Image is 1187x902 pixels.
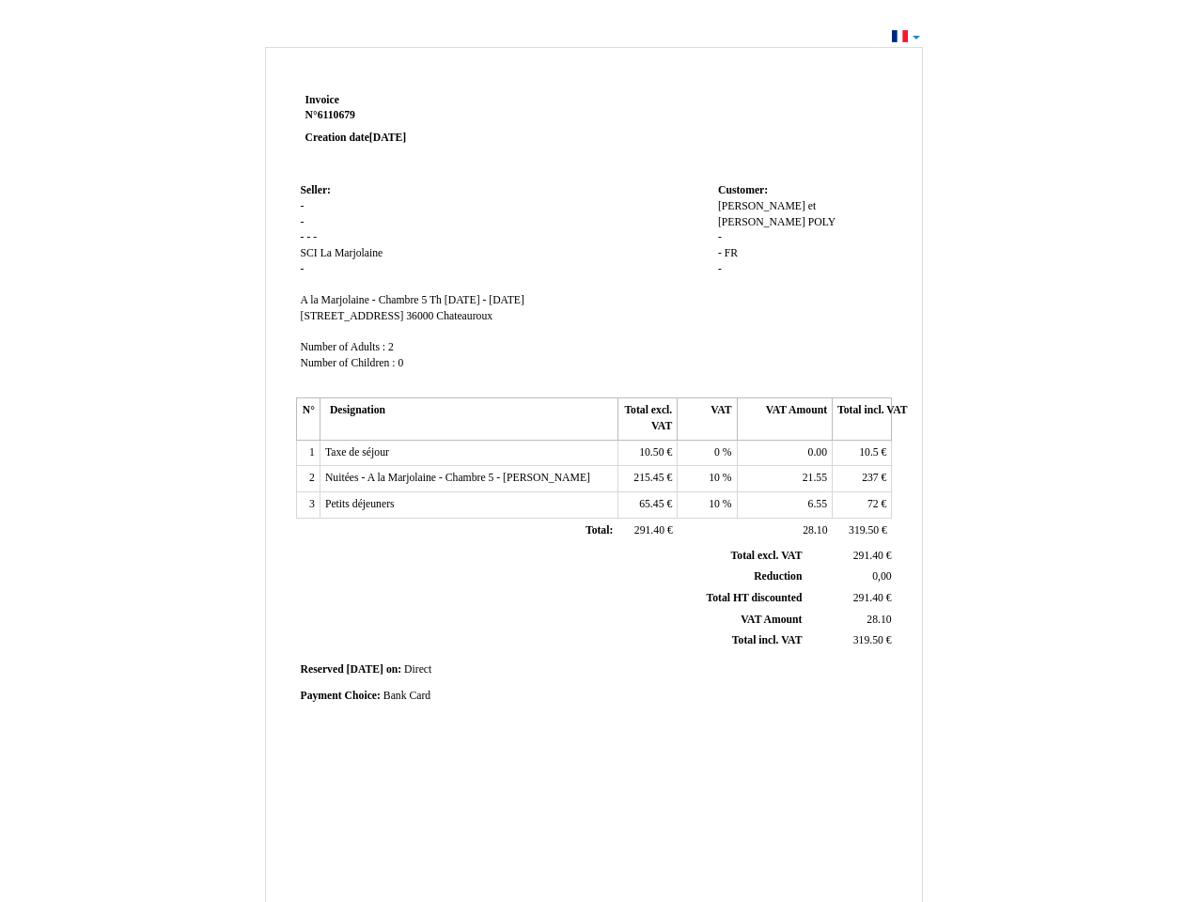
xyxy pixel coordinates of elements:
[833,398,892,440] th: Total incl. VAT
[862,472,879,484] span: 237
[406,310,433,322] span: 36000
[301,357,396,369] span: Number of Children :
[737,398,832,440] th: VAT Amount
[301,200,305,212] span: -
[301,231,305,243] span: -
[808,498,827,510] span: 6.55
[301,663,344,676] span: Reserved
[853,592,883,604] span: 291.40
[369,132,406,144] span: [DATE]
[296,492,320,519] td: 3
[706,592,802,604] span: Total HT discounted
[301,216,305,228] span: -
[301,294,428,306] span: A la Marjolaine - Chambre 5
[301,310,404,322] span: [STREET_ADDRESS]
[805,546,895,567] td: €
[305,108,530,123] strong: N°
[718,247,722,259] span: -
[867,498,879,510] span: 72
[731,550,803,562] span: Total excl. VAT
[805,630,895,652] td: €
[325,446,389,459] span: Taxe de séjour
[853,634,883,646] span: 319.50
[709,498,720,510] span: 10
[325,472,590,484] span: Nuitées - A la Marjolaine - Chambre 5 - [PERSON_NAME]
[617,398,677,440] th: Total excl. VAT
[872,570,891,583] span: 0,00
[398,357,403,369] span: 0
[805,588,895,610] td: €
[808,446,827,459] span: 0.00
[639,498,664,510] span: 65.45
[754,570,802,583] span: Reduction
[678,398,737,440] th: VAT
[725,247,738,259] span: FR
[305,132,407,144] strong: Creation date
[617,440,677,466] td: €
[678,492,737,519] td: %
[320,398,617,440] th: Designation
[306,231,310,243] span: -
[741,614,802,626] span: VAT Amount
[803,524,827,537] span: 28.10
[301,263,305,275] span: -
[709,472,720,484] span: 10
[301,184,331,196] span: Seller:
[430,294,524,306] span: Th [DATE] - [DATE]
[867,614,891,626] span: 28.10
[859,446,878,459] span: 10.5
[318,109,355,121] span: 6110679
[833,518,892,544] td: €
[301,690,381,702] span: Payment Choice:
[714,446,720,459] span: 0
[678,466,737,492] td: %
[347,663,383,676] span: [DATE]
[718,231,722,243] span: -
[296,398,320,440] th: N°
[325,498,395,510] span: Petits déjeuners
[617,518,677,544] td: €
[803,472,827,484] span: 21.55
[849,524,879,537] span: 319.50
[639,446,664,459] span: 10.50
[718,184,768,196] span: Customer:
[833,440,892,466] td: €
[386,663,401,676] span: on:
[634,524,664,537] span: 291.40
[617,492,677,519] td: €
[833,466,892,492] td: €
[678,440,737,466] td: %
[732,634,803,646] span: Total incl. VAT
[586,524,613,537] span: Total:
[833,492,892,519] td: €
[404,663,431,676] span: Direct
[301,341,386,353] span: Number of Adults :
[383,690,430,702] span: Bank Card
[296,466,320,492] td: 2
[301,247,318,259] span: SCI
[320,247,383,259] span: La Marjolaine
[853,550,883,562] span: 291.40
[388,341,394,353] span: 2
[633,472,664,484] span: 215.45
[718,263,722,275] span: -
[296,440,320,466] td: 1
[808,216,836,228] span: POLY
[313,231,317,243] span: -
[617,466,677,492] td: €
[436,310,492,322] span: Chateauroux
[718,200,816,228] span: [PERSON_NAME] et [PERSON_NAME]
[305,94,339,106] span: Invoice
